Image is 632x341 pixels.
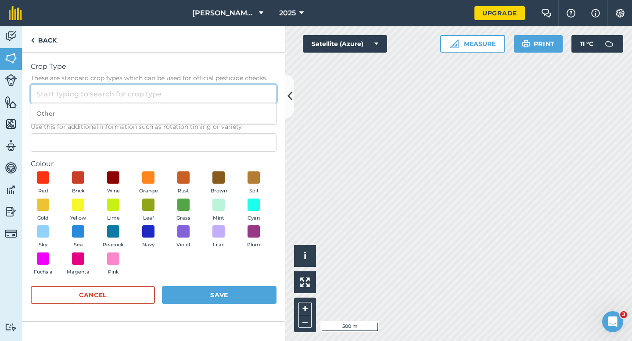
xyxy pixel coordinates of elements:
img: svg+xml;base64,PD94bWwgdmVyc2lvbj0iMS4wIiBlbmNvZGluZz0idXRmLTgiPz4KPCEtLSBHZW5lcmF0b3I6IEFkb2JlIE... [5,323,17,331]
button: Sky [31,225,55,249]
button: Pink [101,252,126,276]
img: svg+xml;base64,PD94bWwgdmVyc2lvbj0iMS4wIiBlbmNvZGluZz0idXRmLTgiPz4KPCEtLSBHZW5lcmF0b3I6IEFkb2JlIE... [5,205,17,218]
button: Peacock [101,225,126,249]
span: Yellow [70,214,86,222]
button: Violet [171,225,196,249]
button: Wine [101,171,126,195]
span: Gold [37,214,49,222]
button: Brown [206,171,231,195]
span: Fuchsia [34,268,53,276]
a: Upgrade [474,6,525,20]
span: Red [38,187,48,195]
button: Brick [66,171,90,195]
button: Measure [440,35,505,53]
span: Magenta [67,268,90,276]
span: i [304,250,306,261]
button: Soil [241,171,266,195]
button: Plum [241,225,266,249]
span: Cyan [248,214,260,222]
span: Lilac [213,241,224,249]
img: A question mark icon [566,9,576,18]
button: Grass [171,199,196,222]
span: Soil [249,187,258,195]
img: svg+xml;base64,PHN2ZyB4bWxucz0iaHR0cDovL3d3dy53My5vcmcvMjAwMC9zdmciIHdpZHRoPSI5IiBoZWlnaHQ9IjI0Ii... [31,35,35,46]
span: Lime [107,214,120,222]
button: Leaf [136,199,161,222]
img: svg+xml;base64,PD94bWwgdmVyc2lvbj0iMS4wIiBlbmNvZGluZz0idXRmLTgiPz4KPCEtLSBHZW5lcmF0b3I6IEFkb2JlIE... [5,161,17,174]
span: Leaf [143,214,154,222]
span: Navy [142,241,154,249]
img: svg+xml;base64,PHN2ZyB4bWxucz0iaHR0cDovL3d3dy53My5vcmcvMjAwMC9zdmciIHdpZHRoPSI1NiIgaGVpZ2h0PSI2MC... [5,52,17,65]
img: svg+xml;base64,PD94bWwgdmVyc2lvbj0iMS4wIiBlbmNvZGluZz0idXRmLTgiPz4KPCEtLSBHZW5lcmF0b3I6IEFkb2JlIE... [600,35,618,53]
label: Colour [31,159,276,169]
button: Navy [136,225,161,249]
span: Grass [176,214,190,222]
button: Print [514,35,563,53]
button: Satellite (Azure) [303,35,387,53]
img: svg+xml;base64,PD94bWwgdmVyc2lvbj0iMS4wIiBlbmNvZGluZz0idXRmLTgiPz4KPCEtLSBHZW5lcmF0b3I6IEFkb2JlIE... [5,74,17,86]
button: Lilac [206,225,231,249]
span: Sea [74,241,83,249]
span: Rust [178,187,189,195]
button: Lime [101,199,126,222]
button: Rust [171,171,196,195]
img: svg+xml;base64,PHN2ZyB4bWxucz0iaHR0cDovL3d3dy53My5vcmcvMjAwMC9zdmciIHdpZHRoPSIxOSIgaGVpZ2h0PSIyNC... [522,39,530,49]
input: Start typing to search for crop type [31,85,276,103]
button: 11 °C [571,35,623,53]
img: Two speech bubbles overlapping with the left bubble in the forefront [541,9,552,18]
img: svg+xml;base64,PHN2ZyB4bWxucz0iaHR0cDovL3d3dy53My5vcmcvMjAwMC9zdmciIHdpZHRoPSIxNyIgaGVpZ2h0PSIxNy... [591,8,600,18]
img: svg+xml;base64,PD94bWwgdmVyc2lvbj0iMS4wIiBlbmNvZGluZz0idXRmLTgiPz4KPCEtLSBHZW5lcmF0b3I6IEFkb2JlIE... [5,30,17,43]
img: svg+xml;base64,PD94bWwgdmVyc2lvbj0iMS4wIiBlbmNvZGluZz0idXRmLTgiPz4KPCEtLSBHZW5lcmF0b3I6IEFkb2JlIE... [5,139,17,153]
button: Yellow [66,199,90,222]
button: Save [162,286,276,304]
img: fieldmargin Logo [9,6,22,20]
button: i [294,245,316,267]
span: Orange [139,187,158,195]
button: + [298,302,312,315]
img: svg+xml;base64,PHN2ZyB4bWxucz0iaHR0cDovL3d3dy53My5vcmcvMjAwMC9zdmciIHdpZHRoPSI1NiIgaGVpZ2h0PSI2MC... [5,117,17,131]
li: Other [31,103,276,124]
button: Fuchsia [31,252,55,276]
span: Wine [107,187,120,195]
span: 11 ° C [580,35,593,53]
iframe: Intercom live chat [602,311,623,332]
button: – [298,315,312,328]
img: A cog icon [615,9,625,18]
span: Sky [39,241,47,249]
span: Violet [176,241,191,249]
img: Ruler icon [450,39,459,48]
span: Pink [108,268,119,276]
img: svg+xml;base64,PHN2ZyB4bWxucz0iaHR0cDovL3d3dy53My5vcmcvMjAwMC9zdmciIHdpZHRoPSI1NiIgaGVpZ2h0PSI2MC... [5,96,17,109]
img: Four arrows, one pointing top left, one top right, one bottom right and the last bottom left [300,277,310,287]
button: Cancel [31,286,155,304]
span: Plum [247,241,260,249]
button: Magenta [66,252,90,276]
button: Cyan [241,199,266,222]
span: Crop Type [31,61,276,72]
span: Peacock [103,241,124,249]
span: Brick [72,187,85,195]
span: Mint [213,214,224,222]
button: Mint [206,199,231,222]
img: svg+xml;base64,PD94bWwgdmVyc2lvbj0iMS4wIiBlbmNvZGluZz0idXRmLTgiPz4KPCEtLSBHZW5lcmF0b3I6IEFkb2JlIE... [5,183,17,196]
span: Use this for additional information such as rotation timing or variety [31,122,276,131]
button: Gold [31,199,55,222]
span: These are standard crop types which can be used for official pesticide checks. [31,74,276,82]
a: Back [22,26,65,52]
button: Red [31,171,55,195]
button: Sea [66,225,90,249]
img: svg+xml;base64,PD94bWwgdmVyc2lvbj0iMS4wIiBlbmNvZGluZz0idXRmLTgiPz4KPCEtLSBHZW5lcmF0b3I6IEFkb2JlIE... [5,227,17,240]
span: Brown [211,187,227,195]
button: Orange [136,171,161,195]
span: 3 [620,311,627,318]
span: [PERSON_NAME] & Sons [192,8,255,18]
span: 2025 [279,8,296,18]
